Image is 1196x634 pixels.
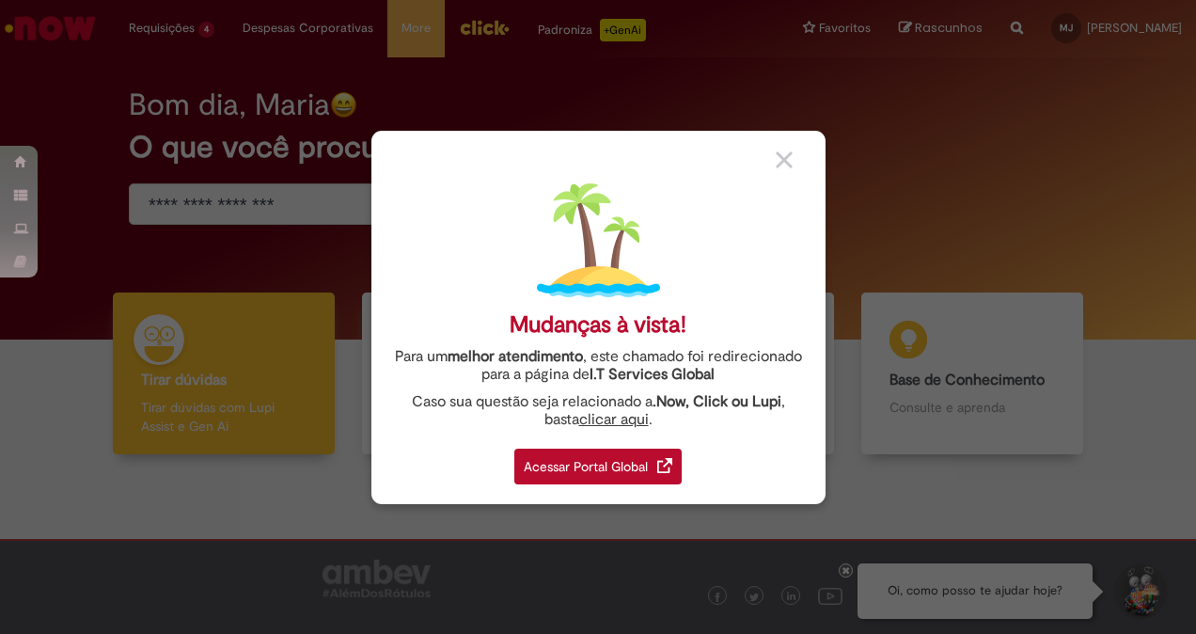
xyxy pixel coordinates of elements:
[590,355,715,384] a: I.T Services Global
[386,348,811,384] div: Para um , este chamado foi redirecionado para a página de
[510,311,686,339] div: Mudanças à vista!
[448,347,583,366] strong: melhor atendimento
[386,393,811,429] div: Caso sua questão seja relacionado a , basta .
[514,449,682,484] div: Acessar Portal Global
[537,179,660,302] img: island.png
[579,400,649,429] a: clicar aqui
[653,392,781,411] strong: .Now, Click ou Lupi
[657,458,672,473] img: redirect_link.png
[776,151,793,168] img: close_button_grey.png
[514,438,682,484] a: Acessar Portal Global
